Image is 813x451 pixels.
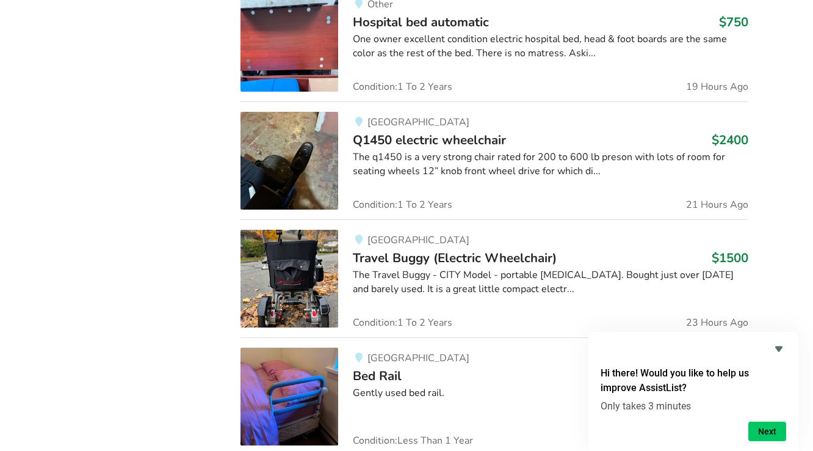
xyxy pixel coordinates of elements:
span: Condition: 1 To 2 Years [353,200,452,210]
span: 19 Hours Ago [686,82,748,92]
img: mobility-travel buggy (electric wheelchair) [240,230,338,328]
div: The q1450 is a very strong chair rated for 200 to 600 lb preson with lots of room for seating whe... [353,150,748,178]
span: [GEOGRAPHIC_DATA] [367,116,469,129]
h3: $2400 [712,132,748,148]
div: Gently used bed rail. [353,386,748,400]
span: Hospital bed automatic [353,13,489,31]
span: Bed Rail [353,367,402,384]
button: Next question [748,422,786,441]
span: 23 Hours Ago [686,318,748,328]
div: One owner excellent condition electric hospital bed, head & foot boards are the same color as the... [353,32,748,61]
span: Condition: Less Than 1 Year [353,436,473,446]
p: Only takes 3 minutes [601,400,786,412]
span: Condition: 1 To 2 Years [353,82,452,92]
h2: Hi there! Would you like to help us improve AssistList? [601,366,786,395]
h3: $1500 [712,250,748,266]
img: mobility-q1450 electric wheelchair [240,112,338,210]
span: [GEOGRAPHIC_DATA] [367,351,469,365]
a: mobility-q1450 electric wheelchair [GEOGRAPHIC_DATA]Q1450 electric wheelchair$2400The q1450 is a ... [240,101,748,219]
button: Hide survey [771,342,786,356]
span: Q1450 electric wheelchair [353,131,506,148]
span: 21 Hours Ago [686,200,748,210]
span: Travel Buggy (Electric Wheelchair) [353,249,557,266]
h3: $750 [719,14,748,30]
img: bedroom equipment-bed rail [240,348,338,446]
span: [GEOGRAPHIC_DATA] [367,233,469,247]
div: The Travel Buggy - CITY Model - portable [MEDICAL_DATA]. Bought just over [DATE] and barely used.... [353,268,748,296]
div: Hi there! Would you like to help us improve AssistList? [601,342,786,441]
a: mobility-travel buggy (electric wheelchair)[GEOGRAPHIC_DATA]Travel Buggy (Electric Wheelchair)$15... [240,219,748,337]
span: Condition: 1 To 2 Years [353,318,452,328]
